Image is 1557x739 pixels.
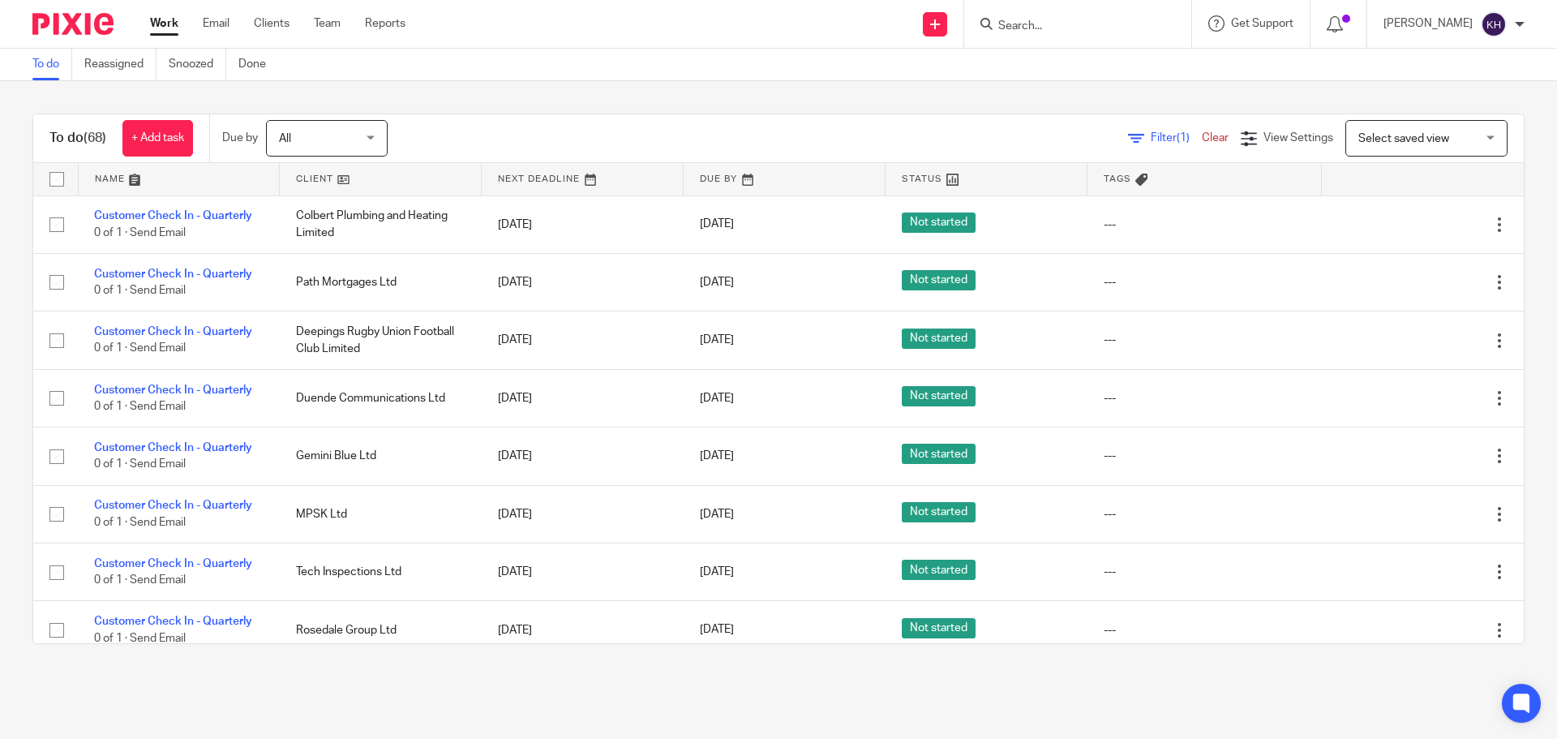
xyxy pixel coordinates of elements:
[94,210,252,221] a: Customer Check In - Quarterly
[94,616,252,627] a: Customer Check In - Quarterly
[902,386,976,406] span: Not started
[280,253,482,311] td: Path Mortgages Ltd
[1202,132,1229,144] a: Clear
[254,15,290,32] a: Clients
[280,195,482,253] td: Colbert Plumbing and Heating Limited
[997,19,1143,34] input: Search
[1358,133,1449,144] span: Select saved view
[1104,622,1306,638] div: ---
[902,560,976,580] span: Not started
[1263,132,1333,144] span: View Settings
[280,544,482,601] td: Tech Inspections Ltd
[1104,332,1306,348] div: ---
[94,574,186,586] span: 0 of 1 · Send Email
[280,601,482,659] td: Rosedale Group Ltd
[94,285,186,296] span: 0 of 1 · Send Email
[280,311,482,369] td: Deepings Rugby Union Football Club Limited
[1104,506,1306,522] div: ---
[1104,448,1306,464] div: ---
[700,450,734,462] span: [DATE]
[902,502,976,522] span: Not started
[314,15,341,32] a: Team
[700,334,734,346] span: [DATE]
[94,442,252,453] a: Customer Check In - Quarterly
[482,311,684,369] td: [DATE]
[280,485,482,543] td: MPSK Ltd
[94,558,252,569] a: Customer Check In - Quarterly
[482,195,684,253] td: [DATE]
[222,130,258,146] p: Due by
[365,15,405,32] a: Reports
[94,401,186,412] span: 0 of 1 · Send Email
[94,500,252,511] a: Customer Check In - Quarterly
[84,49,157,80] a: Reassigned
[122,120,193,157] a: + Add task
[238,49,278,80] a: Done
[1151,132,1202,144] span: Filter
[700,509,734,520] span: [DATE]
[280,428,482,485] td: Gemini Blue Ltd
[700,277,734,288] span: [DATE]
[94,459,186,470] span: 0 of 1 · Send Email
[150,15,178,32] a: Work
[280,369,482,427] td: Duende Communications Ltd
[94,343,186,354] span: 0 of 1 · Send Email
[902,213,976,233] span: Not started
[902,270,976,290] span: Not started
[1481,11,1507,37] img: svg%3E
[1104,174,1131,183] span: Tags
[482,428,684,485] td: [DATE]
[1231,18,1293,29] span: Get Support
[1104,564,1306,580] div: ---
[94,517,186,528] span: 0 of 1 · Send Email
[700,625,734,636] span: [DATE]
[32,49,72,80] a: To do
[1177,132,1190,144] span: (1)
[94,227,186,238] span: 0 of 1 · Send Email
[482,253,684,311] td: [DATE]
[700,219,734,230] span: [DATE]
[902,444,976,464] span: Not started
[169,49,226,80] a: Snoozed
[84,131,106,144] span: (68)
[1104,274,1306,290] div: ---
[32,13,114,35] img: Pixie
[902,329,976,349] span: Not started
[49,130,106,147] h1: To do
[700,393,734,404] span: [DATE]
[700,566,734,578] span: [DATE]
[94,633,186,644] span: 0 of 1 · Send Email
[94,269,252,280] a: Customer Check In - Quarterly
[1383,15,1473,32] p: [PERSON_NAME]
[203,15,229,32] a: Email
[482,544,684,601] td: [DATE]
[482,485,684,543] td: [DATE]
[94,326,252,337] a: Customer Check In - Quarterly
[1104,217,1306,233] div: ---
[902,618,976,638] span: Not started
[482,601,684,659] td: [DATE]
[482,369,684,427] td: [DATE]
[94,385,252,396] a: Customer Check In - Quarterly
[279,133,291,144] span: All
[1104,390,1306,406] div: ---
